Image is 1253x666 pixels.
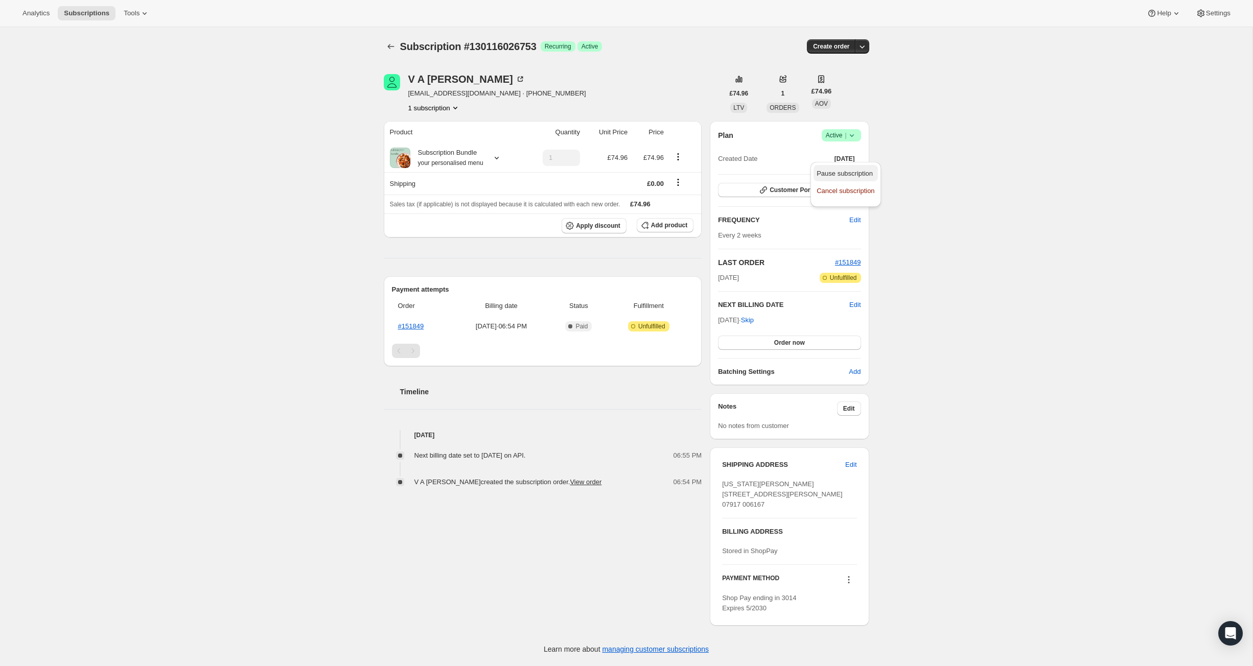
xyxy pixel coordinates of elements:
img: product img [390,148,410,168]
h2: NEXT BILLING DATE [718,300,849,310]
span: [DATE] [834,155,855,163]
a: managing customer subscriptions [602,645,709,653]
button: Help [1141,6,1187,20]
button: Add product [637,218,693,232]
h3: PAYMENT METHOD [722,574,779,588]
span: Apply discount [576,222,620,230]
button: Edit [837,401,861,416]
h2: LAST ORDER [718,257,835,268]
span: Create order [813,42,849,51]
h2: Timeline [400,387,702,397]
span: Next billing date set to [DATE] on API. [414,451,526,459]
span: 1 [781,89,785,98]
h2: FREQUENCY [718,215,849,225]
span: Edit [845,460,856,470]
button: Edit [839,457,863,473]
span: Paid [575,322,588,330]
a: #151849 [835,258,861,266]
span: [US_STATE][PERSON_NAME] [STREET_ADDRESS][PERSON_NAME] 07917 006167 [722,480,843,508]
a: View order [570,478,601,486]
span: £74.96 [811,86,832,97]
span: LTV [733,104,744,111]
span: Subscriptions [64,9,109,17]
span: Add [849,367,861,377]
span: Order now [774,339,805,347]
span: Active [826,130,857,140]
th: Quantity [524,121,583,144]
button: Analytics [16,6,56,20]
span: Stored in ShopPay [722,547,777,555]
span: [EMAIL_ADDRESS][DOMAIN_NAME] · [PHONE_NUMBER] [408,88,586,99]
span: £74.96 [607,154,628,161]
button: [DATE] [828,152,861,166]
span: Tools [124,9,140,17]
span: [DATE] [718,273,739,283]
button: Cancel subscription [814,182,877,199]
span: £74.96 [643,154,664,161]
span: [DATE] · 06:54 PM [455,321,547,331]
a: #151849 [398,322,424,330]
span: | [845,131,846,139]
span: Skip [741,315,754,325]
span: Shop Pay ending in 3014 Expires 5/2030 [722,594,796,612]
span: 06:54 PM [674,477,702,487]
span: Edit [849,215,861,225]
div: V A [PERSON_NAME] [408,74,525,84]
span: ORDERS [770,104,796,111]
span: £0.00 [647,180,664,187]
span: Subscription #130116026753 [400,41,537,52]
span: Fulfillment [610,301,687,311]
button: Edit [849,300,861,310]
th: Order [392,295,452,317]
span: Analytics [22,9,50,17]
span: Settings [1206,9,1231,17]
span: V A SAWYER [384,74,400,90]
span: Pause subscription [817,170,873,177]
span: Every 2 weeks [718,231,761,239]
button: Product actions [670,151,686,162]
h2: Plan [718,130,733,140]
button: 1 [775,86,791,101]
span: £74.96 [730,89,749,98]
button: Settings [1190,6,1237,20]
button: Order now [718,336,861,350]
span: Customer Portal [770,186,817,194]
button: Pause subscription [814,165,877,181]
button: Create order [807,39,855,54]
span: Unfulfilled [830,274,857,282]
h3: BILLING ADDRESS [722,527,856,537]
span: [DATE] · [718,316,754,324]
button: Apply discount [562,218,626,233]
span: Sales tax (if applicable) is not displayed because it is calculated with each new order. [390,201,620,208]
span: No notes from customer [718,422,789,430]
span: 06:55 PM [674,450,702,461]
div: Subscription Bundle [410,148,483,168]
span: Active [582,42,598,51]
h4: [DATE] [384,430,702,440]
button: Shipping actions [670,177,686,188]
p: Learn more about [544,644,709,654]
span: Recurring [545,42,571,51]
th: Shipping [384,172,524,195]
th: Price [631,121,667,144]
button: Subscriptions [384,39,398,54]
span: AOV [815,100,828,107]
div: Open Intercom Messenger [1218,621,1243,646]
th: Unit Price [583,121,631,144]
button: Customer Portal [718,183,861,197]
span: Created Date [718,154,757,164]
span: Status [553,301,604,311]
nav: Pagination [392,344,694,358]
small: your personalised menu [418,159,483,167]
h3: Notes [718,401,837,416]
span: Help [1157,9,1171,17]
button: Subscriptions [58,6,115,20]
h2: Payment attempts [392,284,694,295]
button: #151849 [835,257,861,268]
button: Skip [735,312,760,328]
span: Billing date [455,301,547,311]
button: Tools [118,6,156,20]
span: V A [PERSON_NAME] created the subscription order. [414,478,602,486]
